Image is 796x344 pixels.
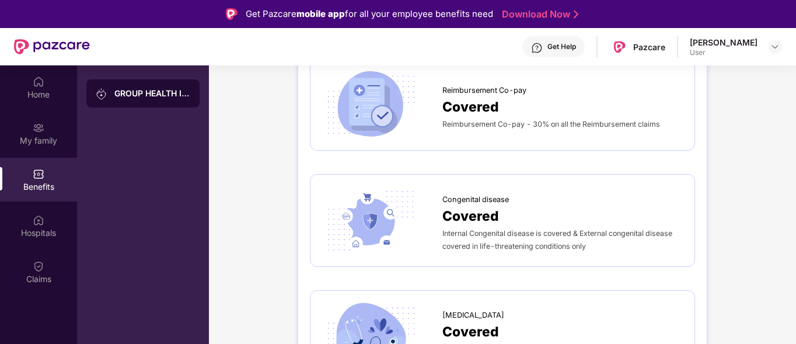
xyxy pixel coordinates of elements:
a: Download Now [502,8,575,20]
img: svg+xml;base64,PHN2ZyBpZD0iSG9zcGl0YWxzIiB4bWxucz0iaHR0cDovL3d3dy53My5vcmcvMjAwMC9zdmciIHdpZHRoPS... [33,214,44,226]
img: Pazcare_Logo.png [611,39,628,55]
span: Reimbursement Co-pay [442,85,526,96]
img: icon [322,71,419,138]
span: Covered [442,206,499,227]
img: Stroke [574,8,578,20]
div: User [690,48,757,57]
img: New Pazcare Logo [14,39,90,54]
img: svg+xml;base64,PHN2ZyBpZD0iSGVscC0zMngzMiIgeG1sbnM9Imh0dHA6Ly93d3cudzMub3JnLzIwMDAvc3ZnIiB3aWR0aD... [531,42,543,54]
img: svg+xml;base64,PHN2ZyBpZD0iSG9tZSIgeG1sbnM9Imh0dHA6Ly93d3cudzMub3JnLzIwMDAvc3ZnIiB3aWR0aD0iMjAiIG... [33,76,44,88]
div: GROUP HEALTH INSURANCE [114,88,190,99]
img: svg+xml;base64,PHN2ZyBpZD0iQmVuZWZpdHMiIHhtbG5zPSJodHRwOi8vd3d3LnczLm9yZy8yMDAwL3N2ZyIgd2lkdGg9Ij... [33,168,44,180]
span: [MEDICAL_DATA] [442,310,504,321]
div: [PERSON_NAME] [690,37,757,48]
div: Get Pazcare for all your employee benefits need [246,7,493,21]
div: Get Help [547,42,576,51]
img: svg+xml;base64,PHN2ZyB3aWR0aD0iMjAiIGhlaWdodD0iMjAiIHZpZXdCb3g9IjAgMCAyMCAyMCIgZmlsbD0ibm9uZSIgeG... [96,88,107,100]
span: Reimbursement Co-pay - 30% on all the Reimbursement claims [442,120,660,128]
img: svg+xml;base64,PHN2ZyB3aWR0aD0iMjAiIGhlaWdodD0iMjAiIHZpZXdCb3g9IjAgMCAyMCAyMCIgZmlsbD0ibm9uZSIgeG... [33,122,44,134]
span: Internal Congenital disease is covered & External congenital disease covered in life-threatening ... [442,229,672,251]
span: Covered [442,321,499,342]
div: Pazcare [633,41,665,53]
strong: mobile app [296,8,345,19]
span: Congenital disease [442,194,509,206]
img: Logo [226,8,238,20]
img: icon [322,186,419,255]
span: Covered [442,96,499,117]
img: svg+xml;base64,PHN2ZyBpZD0iRHJvcGRvd24tMzJ4MzIiIHhtbG5zPSJodHRwOi8vd3d3LnczLm9yZy8yMDAwL3N2ZyIgd2... [770,42,780,51]
img: svg+xml;base64,PHN2ZyBpZD0iQ2xhaW0iIHhtbG5zPSJodHRwOi8vd3d3LnczLm9yZy8yMDAwL3N2ZyIgd2lkdGg9IjIwIi... [33,260,44,272]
